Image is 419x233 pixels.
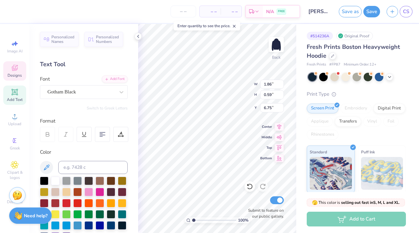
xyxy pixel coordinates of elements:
span: Puff Ink [361,148,375,155]
div: Embroidery [340,104,372,113]
span: Middle [260,135,272,140]
span: Bottom [260,156,272,161]
span: Fresh Prints Boston Heavyweight Hoodie [307,43,400,60]
span: Image AI [7,49,23,54]
strong: selling out fast in S, M, L and XL [341,200,399,205]
div: # 514236A [307,32,333,40]
div: Transfers [335,117,361,126]
div: Foil [383,117,399,126]
span: Minimum Order: 12 + [344,62,376,68]
div: Enter quantity to see the price. [174,21,240,30]
div: Vinyl [363,117,381,126]
div: Format [40,117,128,125]
input: e.g. 7428 c [58,161,128,174]
span: Decorate [7,199,23,204]
span: Personalized Names [51,35,75,44]
span: Add Text [7,97,23,102]
button: Switch to Greek Letters [87,106,128,111]
div: Rhinestones [307,130,338,140]
span: Designs [8,73,22,78]
img: Back [270,38,283,51]
span: 🫣 [312,200,318,206]
span: Personalized Numbers [96,35,119,44]
span: Clipart & logos [3,170,26,180]
div: Print Type [307,90,406,98]
div: Screen Print [307,104,338,113]
input: – – [171,6,196,17]
div: Digital Print [373,104,405,113]
span: Greek [10,146,20,151]
label: Font [40,75,50,83]
span: – – [225,8,238,15]
div: Color [40,148,128,156]
span: Center [260,125,272,129]
img: Puff Ink [361,157,403,190]
span: Upload [8,121,21,126]
div: Add Font [102,75,128,83]
span: – – [204,8,217,15]
span: This color is . [312,200,400,205]
label: Submit to feature on our public gallery. [245,207,284,219]
a: CS [400,6,412,17]
input: Untitled Design [303,5,336,18]
span: FREE [278,9,285,14]
button: Save [363,6,380,17]
img: Standard [310,157,352,190]
div: Back [272,54,281,60]
button: Save as [339,6,362,17]
span: # FP87 [329,62,340,68]
span: 100 % [238,217,248,223]
span: Standard [310,148,327,155]
span: Fresh Prints [307,62,326,68]
span: Top [260,146,272,150]
span: N/A [266,8,274,15]
div: Applique [307,117,333,126]
div: Original Proof [336,32,373,40]
div: Text Tool [40,60,128,69]
span: CS [403,8,409,15]
strong: Need help? [24,213,47,219]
